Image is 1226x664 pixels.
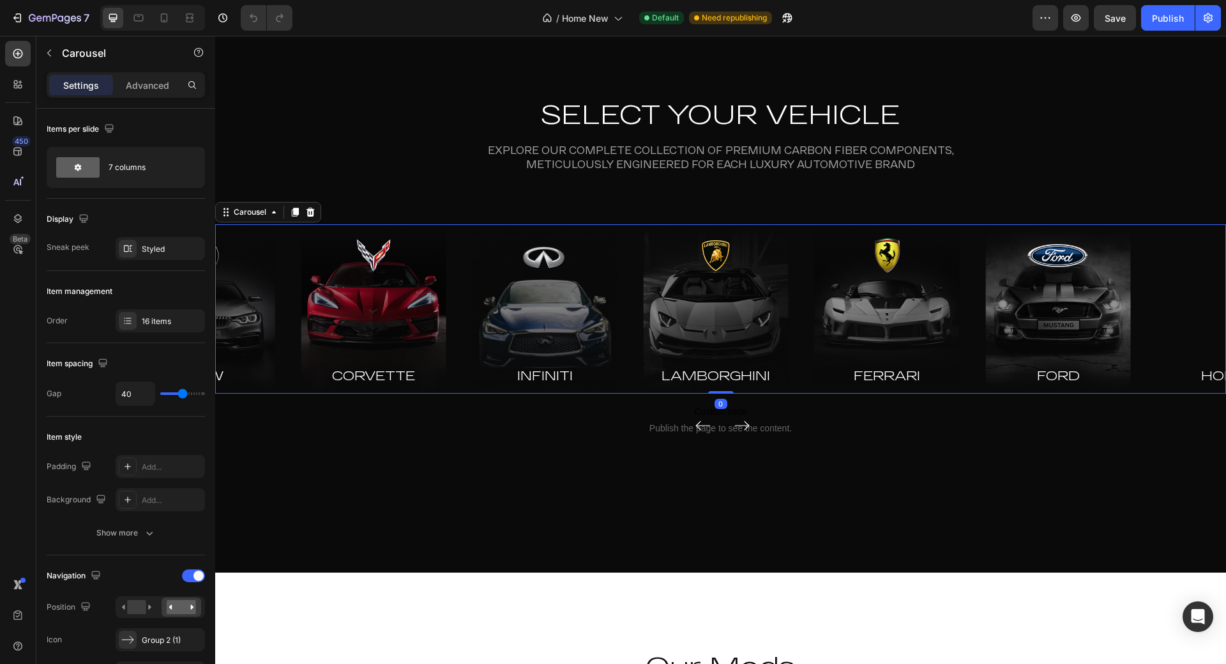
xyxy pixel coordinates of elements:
[63,79,99,92] p: Settings
[47,211,91,228] div: Display
[96,527,156,539] div: Show more
[16,171,54,182] div: Carousel
[62,45,170,61] p: Carousel
[652,12,679,24] span: Default
[47,521,205,544] button: Show more
[142,316,202,327] div: 16 items
[142,495,202,506] div: Add...
[5,5,95,31] button: 7
[257,189,402,359] img: gempages_580502281967895123-c6730098-a463-4d53-ac3b-ca3b9948bdb8.png
[1105,13,1126,24] span: Save
[780,331,905,348] h2: Ford
[96,331,221,348] h2: Corvette
[47,315,68,327] div: Order
[12,136,31,146] div: 450
[941,189,1087,358] img: gempages_580502281967895123-cb051265-f7a2-4144-b2d0-2eb142aad0d1.png
[47,388,61,399] div: Gap
[47,121,117,138] div: Items per slide
[599,189,745,358] img: gempages_580502281967895123-e92ed297-eaa4-4e61-a5f6-78d98b00a3de.png
[10,234,31,244] div: Beta
[241,5,292,31] div: Undo/Redo
[262,107,750,136] p: Explore our complete collection of premium carbon fiber components, meticulously engineered for e...
[142,461,202,473] div: Add...
[47,355,110,373] div: Item spacing
[609,331,734,348] h2: Ferrari
[428,189,573,358] img: gempages_580502281967895123-604d94ca-d110-4abd-a062-6ebb39fd803f.png
[47,567,103,585] div: Navigation
[142,243,202,255] div: Styled
[1141,5,1195,31] button: Publish
[47,431,82,443] div: Item style
[47,491,109,509] div: Background
[215,36,1226,664] iframe: Design area
[509,371,545,409] button: Carousel Next Arrow
[1152,12,1184,25] div: Publish
[126,79,169,92] p: Advanced
[562,12,609,25] span: Home New
[47,286,112,297] div: Item management
[702,12,767,24] span: Need republishing
[47,634,62,645] div: Icon
[499,363,512,373] div: 0
[72,614,940,648] h2: Our Mods
[267,331,392,348] h2: Infiniti
[116,382,155,405] input: Auto
[47,458,94,475] div: Padding
[47,599,93,616] div: Position
[142,635,202,646] div: Group 2 (1)
[438,331,563,348] h2: Lamborghini
[86,189,231,358] img: gempages_580502281967895123-7725d675-415e-463d-9ced-5d6f075ee279.png
[470,371,506,409] button: Carousel Back Arrow
[770,189,916,358] img: gempages_580502281967895123-57ebc05a-0ec2-4858-8614-b7ab24fe6fb2.png
[84,10,89,26] p: 7
[951,331,1077,348] h2: HONDA
[47,242,89,253] div: Sneak peek
[1094,5,1136,31] button: Save
[1183,601,1213,632] div: Open Intercom Messenger
[556,12,559,25] span: /
[261,61,751,96] h2: SELECT YOUR VEHICLE
[109,153,186,182] div: 7 columns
